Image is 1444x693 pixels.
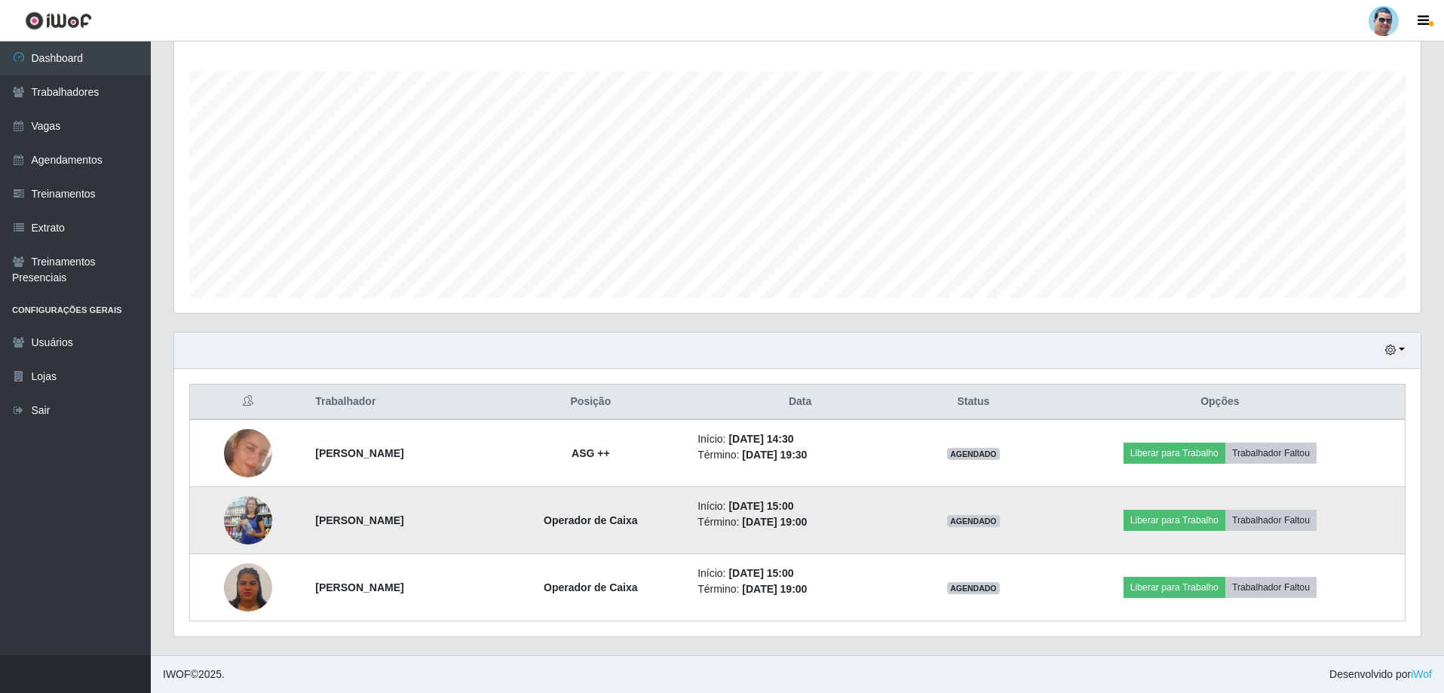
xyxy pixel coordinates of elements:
button: Liberar para Trabalho [1124,510,1225,531]
strong: [PERSON_NAME] [315,581,403,593]
span: © 2025 . [163,667,225,682]
span: AGENDADO [947,515,1000,527]
span: Desenvolvido por [1329,667,1432,682]
th: Posição [493,385,689,420]
th: Data [688,385,912,420]
time: [DATE] 14:30 [728,433,793,445]
button: Trabalhador Faltou [1225,577,1317,598]
th: Status [912,385,1035,420]
a: iWof [1411,668,1432,680]
span: IWOF [163,668,191,680]
time: [DATE] 15:00 [728,567,793,579]
strong: Operador de Caixa [544,581,638,593]
img: CoreUI Logo [25,11,92,30]
li: Início: [697,431,903,447]
span: AGENDADO [947,582,1000,594]
time: [DATE] 19:30 [742,449,807,461]
li: Início: [697,566,903,581]
button: Liberar para Trabalho [1124,577,1225,598]
strong: [PERSON_NAME] [315,514,403,526]
time: [DATE] 19:00 [742,516,807,528]
li: Início: [697,498,903,514]
th: Opções [1035,385,1406,420]
span: AGENDADO [947,448,1000,460]
img: 1705104978239.jpeg [224,465,272,575]
time: [DATE] 19:00 [742,583,807,595]
li: Término: [697,447,903,463]
time: [DATE] 15:00 [728,500,793,512]
button: Trabalhador Faltou [1225,443,1317,464]
strong: [PERSON_NAME] [315,447,403,459]
strong: ASG ++ [572,447,610,459]
button: Trabalhador Faltou [1225,510,1317,531]
th: Trabalhador [306,385,492,420]
img: 1744983332525.jpeg [224,429,272,477]
li: Término: [697,514,903,530]
strong: Operador de Caixa [544,514,638,526]
img: 1752886707341.jpeg [224,561,272,613]
li: Término: [697,581,903,597]
button: Liberar para Trabalho [1124,443,1225,464]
